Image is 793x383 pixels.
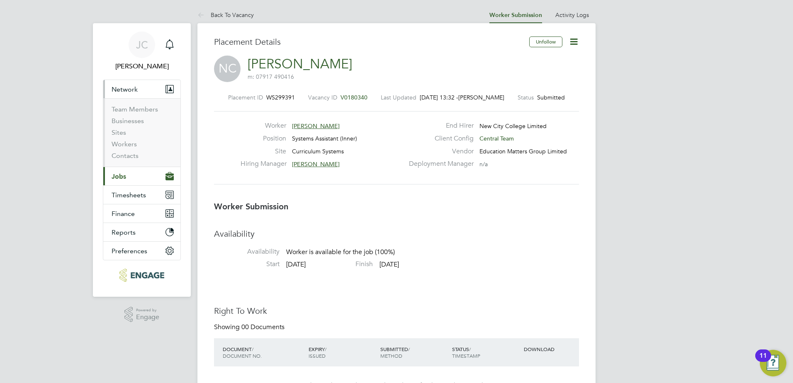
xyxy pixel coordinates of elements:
span: JC [136,39,148,50]
span: Systems Assistant (Inner) [292,135,357,142]
span: Jobs [112,172,126,180]
h3: Right To Work [214,305,579,316]
div: Network [103,98,180,167]
span: [DATE] 13:32 - [420,94,458,101]
span: ISSUED [309,352,326,359]
label: Deployment Manager [404,160,474,168]
span: [DATE] [286,260,306,269]
span: [PERSON_NAME] [292,122,340,130]
span: Preferences [112,247,147,255]
span: / [408,346,410,352]
label: Site [241,147,286,156]
span: TIMESTAMP [452,352,480,359]
span: METHOD [380,352,402,359]
button: Preferences [103,242,180,260]
label: End Hirer [404,121,474,130]
a: Contacts [112,152,139,160]
button: Finance [103,204,180,223]
h3: Availability [214,228,579,239]
span: WS299391 [266,94,295,101]
button: Open Resource Center, 11 new notifications [760,350,786,376]
label: Placement ID [228,94,263,101]
span: / [469,346,471,352]
div: EXPIRY [306,342,378,363]
div: 11 [759,356,767,366]
span: NC [214,56,241,82]
button: Jobs [103,167,180,185]
a: Activity Logs [555,11,589,19]
span: Reports [112,228,136,236]
b: Worker Submission [214,201,288,211]
span: Submitted [537,94,565,101]
label: Vendor [404,147,474,156]
span: DOCUMENT NO. [223,352,262,359]
label: Availability [214,247,280,256]
div: DOWNLOAD [522,342,579,356]
a: Workers [112,140,137,148]
span: V0180340 [341,94,367,101]
span: Curriculum Systems [292,148,344,155]
span: [DATE] [379,260,399,269]
label: Vacancy ID [308,94,337,101]
label: Worker [241,121,286,130]
a: JC[PERSON_NAME] [103,32,181,71]
img: educationmattersgroup-logo-retina.png [119,269,164,282]
a: Businesses [112,117,144,125]
div: Showing [214,323,286,332]
span: Engage [136,314,159,321]
span: Worker is available for the job (100%) [286,248,395,257]
label: Finish [307,260,373,269]
label: Client Config [404,134,474,143]
span: James Carey [103,61,181,71]
span: / [325,346,326,352]
h3: Placement Details [214,36,523,47]
a: [PERSON_NAME] [248,56,352,72]
span: m: 07917 490416 [248,73,294,80]
span: Powered by [136,307,159,314]
label: Last Updated [381,94,416,101]
span: Finance [112,210,135,218]
button: Timesheets [103,186,180,204]
div: SUBMITTED [378,342,450,363]
button: Network [103,80,180,98]
a: Back To Vacancy [197,11,254,19]
span: New City College Limited [479,122,547,130]
div: STATUS [450,342,522,363]
span: Education Matters Group Limited [479,148,567,155]
span: [PERSON_NAME] [458,94,504,101]
span: n/a [479,160,488,168]
a: Worker Submission [489,12,542,19]
div: DOCUMENT [221,342,306,363]
label: Status [518,94,534,101]
label: Hiring Manager [241,160,286,168]
a: Powered byEngage [124,307,160,322]
a: Sites [112,128,126,136]
span: [PERSON_NAME] [292,160,340,168]
nav: Main navigation [93,23,191,297]
span: Central Team [479,135,514,142]
a: Team Members [112,105,158,113]
span: / [252,346,253,352]
button: Reports [103,223,180,241]
label: Position [241,134,286,143]
button: Unfollow [529,36,562,47]
span: Network [112,85,138,93]
span: Timesheets [112,191,146,199]
a: Go to home page [103,269,181,282]
label: Start [214,260,280,269]
span: 00 Documents [241,323,285,331]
